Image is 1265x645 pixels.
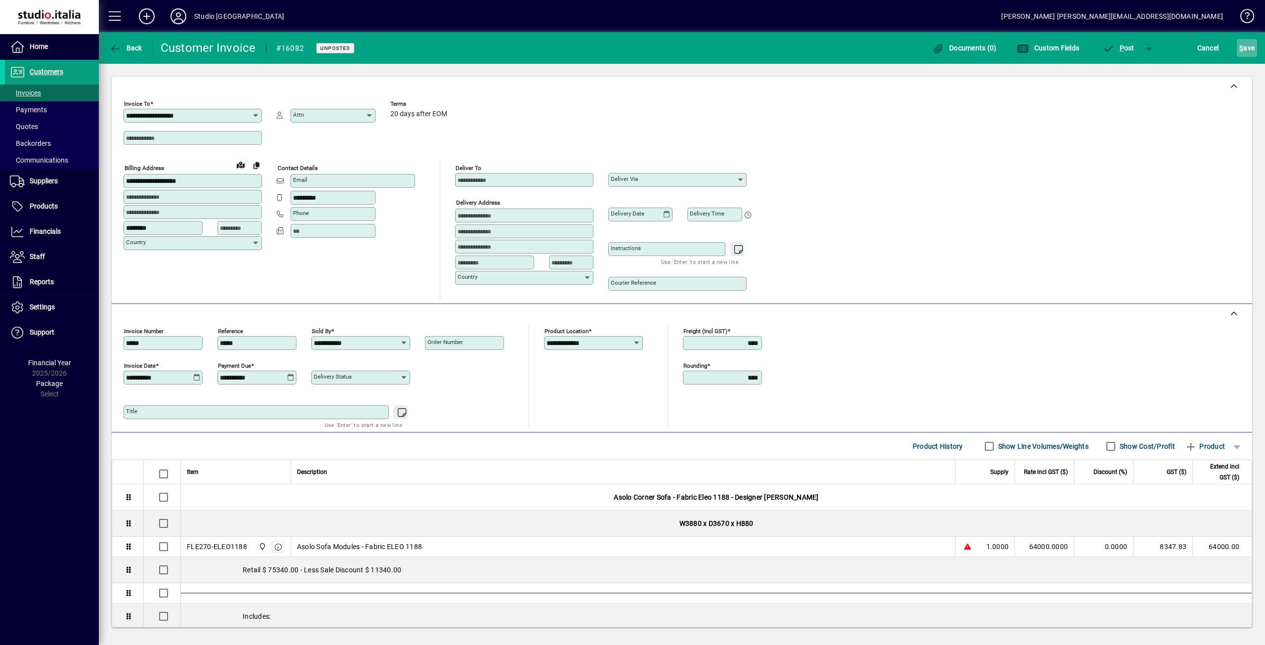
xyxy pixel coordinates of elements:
[10,156,68,164] span: Communications
[1167,467,1186,477] span: GST ($)
[10,123,38,130] span: Quotes
[990,467,1009,477] span: Supply
[109,44,142,52] span: Back
[126,408,137,415] mat-label: Title
[1199,461,1239,483] span: Extend incl GST ($)
[5,245,99,269] a: Staff
[913,438,963,454] span: Product History
[1001,8,1223,24] div: [PERSON_NAME] [PERSON_NAME][EMAIL_ADDRESS][DOMAIN_NAME]
[456,165,481,172] mat-label: Deliver To
[1197,40,1219,56] span: Cancel
[1233,2,1253,34] a: Knowledge Base
[5,101,99,118] a: Payments
[690,210,724,217] mat-label: Delivery time
[5,219,99,244] a: Financials
[683,328,727,335] mat-label: Freight (incl GST)
[1180,437,1230,455] button: Product
[611,279,656,286] mat-label: Courier Reference
[126,239,146,246] mat-label: Country
[99,39,153,57] app-page-header-button: Back
[30,253,45,260] span: Staff
[1185,438,1225,454] span: Product
[161,40,256,56] div: Customer Invoice
[1017,44,1079,52] span: Custom Fields
[30,303,55,311] span: Settings
[1014,39,1082,57] button: Custom Fields
[325,419,402,430] mat-hint: Use 'Enter' to start a new line
[1118,441,1175,451] label: Show Cost/Profit
[611,245,641,252] mat-label: Instructions
[545,328,589,335] mat-label: Product location
[996,441,1089,451] label: Show Line Volumes/Weights
[1133,537,1192,557] td: 8347.83
[5,152,99,169] a: Communications
[909,437,967,455] button: Product History
[293,176,307,183] mat-label: Email
[661,256,739,267] mat-hint: Use 'Enter' to start a new line
[5,135,99,152] a: Backorders
[1102,44,1135,52] span: ost
[427,339,463,345] mat-label: Order number
[10,89,41,97] span: Invoices
[5,85,99,101] a: Invoices
[249,157,264,173] button: Copy to Delivery address
[320,45,350,51] span: Unposted
[5,35,99,59] a: Home
[932,44,997,52] span: Documents (0)
[1237,39,1257,57] button: Save
[124,100,150,107] mat-label: Invoice To
[36,380,63,387] span: Package
[5,295,99,320] a: Settings
[314,373,352,380] mat-label: Delivery status
[5,320,99,345] a: Support
[131,7,163,25] button: Add
[30,177,58,185] span: Suppliers
[163,7,194,25] button: Profile
[1239,44,1243,52] span: S
[187,467,199,477] span: Item
[930,39,999,57] button: Documents (0)
[1097,39,1139,57] button: Post
[10,106,47,114] span: Payments
[30,278,54,286] span: Reports
[276,41,304,56] div: #16082
[10,139,51,147] span: Backorders
[28,359,71,367] span: Financial Year
[181,603,1252,629] div: Includes:
[30,328,54,336] span: Support
[1192,537,1252,557] td: 64000.00
[218,328,243,335] mat-label: Reference
[293,111,304,118] mat-label: Attn
[30,68,63,76] span: Customers
[1239,40,1255,56] span: ave
[293,210,309,216] mat-label: Phone
[181,511,1252,536] div: W3880 x D3670 x H880
[30,202,58,210] span: Products
[218,362,251,369] mat-label: Payment due
[1024,467,1068,477] span: Rate incl GST ($)
[181,484,1252,510] div: Asolo Corner Sofa - Fabric Eleo 1188 - Designer [PERSON_NAME]
[30,227,61,235] span: Financials
[390,110,447,118] span: 20 days after EOM
[611,175,638,182] mat-label: Deliver via
[124,362,156,369] mat-label: Invoice date
[124,328,164,335] mat-label: Invoice number
[1094,467,1127,477] span: Discount (%)
[5,270,99,295] a: Reports
[181,557,1252,583] div: Retail $ 75340.00 - Less Sale Discount $ 11340.00
[458,273,477,280] mat-label: Country
[683,362,707,369] mat-label: Rounding
[986,542,1009,552] span: 1.0000
[1074,537,1133,557] td: 0.0000
[30,43,48,50] span: Home
[5,118,99,135] a: Quotes
[1120,44,1124,52] span: P
[256,541,267,552] span: Nugent Street
[611,210,644,217] mat-label: Delivery date
[107,39,145,57] button: Back
[187,542,247,552] div: FLE270-ELEO1188
[390,101,450,107] span: Terms
[1195,39,1222,57] button: Cancel
[297,542,422,552] span: Asolo Sofa Modules - Fabric ELEO 1188
[5,169,99,194] a: Suppliers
